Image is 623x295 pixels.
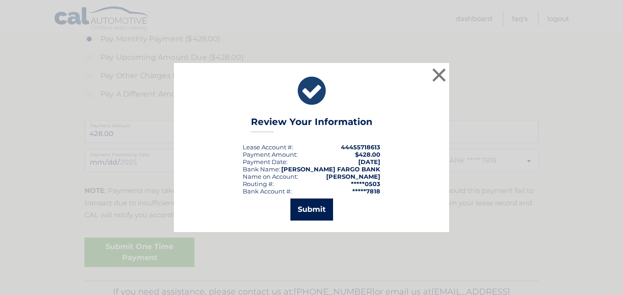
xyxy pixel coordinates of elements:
div: Payment Amount: [243,151,298,158]
span: $428.00 [355,151,380,158]
strong: [PERSON_NAME] [326,173,380,180]
div: Lease Account #: [243,143,293,151]
div: Bank Name: [243,165,280,173]
div: Name on Account: [243,173,298,180]
strong: [PERSON_NAME] FARGO BANK [281,165,380,173]
div: Bank Account #: [243,187,292,195]
button: Submit [290,199,333,221]
span: Payment Date [243,158,286,165]
button: × [430,66,448,84]
span: [DATE] [358,158,380,165]
strong: 44455718613 [341,143,380,151]
div: : [243,158,288,165]
div: Routing #: [243,180,274,187]
h3: Review Your Information [251,116,373,132]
